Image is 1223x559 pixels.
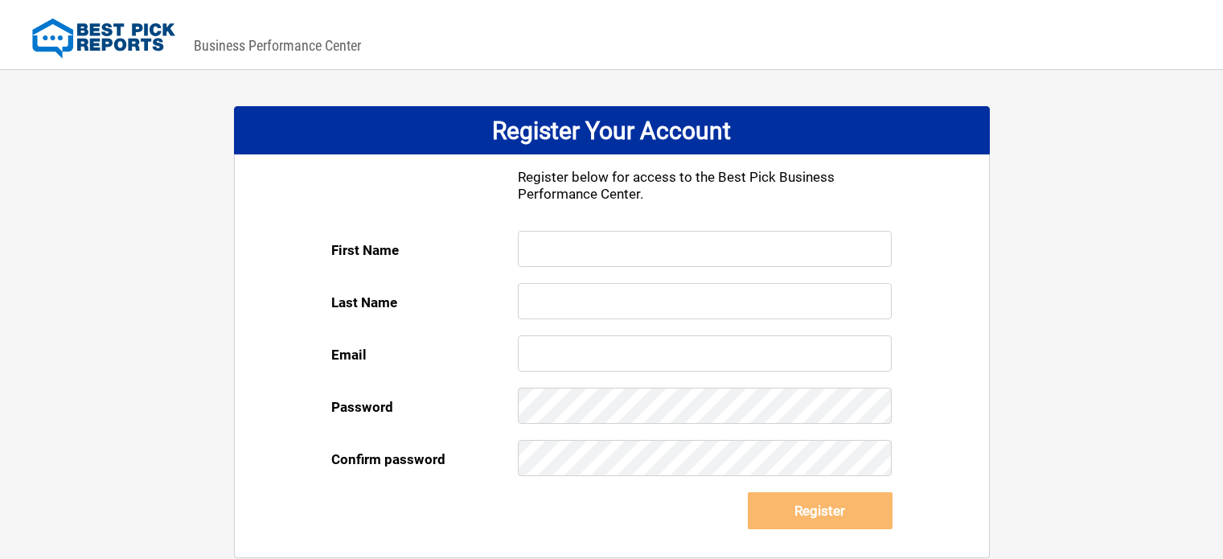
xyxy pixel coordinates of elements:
[748,492,893,529] button: Register
[331,335,367,374] label: Email
[331,283,397,322] label: Last Name
[32,18,175,59] img: Best Pick Reports Logo
[234,106,990,154] div: Register Your Account
[331,440,445,479] label: Confirm password
[331,388,393,426] label: Password
[518,169,892,231] div: Register below for access to the Best Pick Business Performance Center.
[331,231,399,269] label: First Name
